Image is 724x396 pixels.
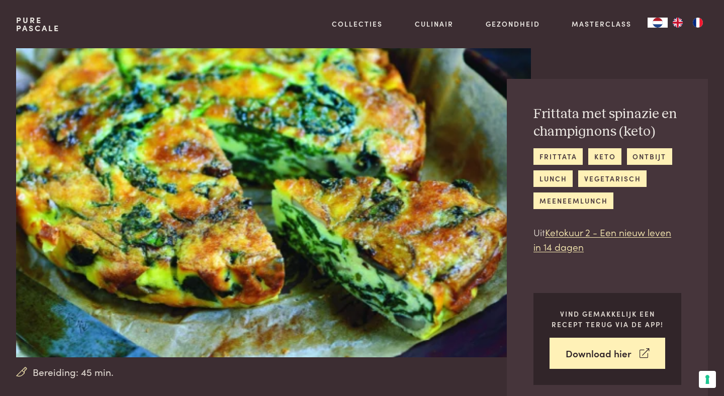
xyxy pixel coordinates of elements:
[533,225,681,254] p: Uit
[668,18,688,28] a: EN
[16,48,531,357] img: Frittata met spinazie en champignons (keto)
[550,309,665,329] p: Vind gemakkelijk een recept terug via de app!
[33,365,114,379] span: Bereiding: 45 min.
[16,16,60,32] a: PurePascale
[588,148,621,165] a: keto
[699,371,716,388] button: Uw voorkeuren voor toestemming voor trackingtechnologieën
[533,170,573,187] a: lunch
[627,148,672,165] a: ontbijt
[415,19,454,29] a: Culinair
[648,18,668,28] a: NL
[688,18,708,28] a: FR
[533,225,671,253] a: Ketokuur 2 - Een nieuw leven in 14 dagen
[550,338,665,369] a: Download hier
[648,18,708,28] aside: Language selected: Nederlands
[332,19,383,29] a: Collecties
[578,170,647,187] a: vegetarisch
[533,106,681,140] h2: Frittata met spinazie en champignons (keto)
[648,18,668,28] div: Language
[668,18,708,28] ul: Language list
[486,19,540,29] a: Gezondheid
[533,148,583,165] a: frittata
[572,19,631,29] a: Masterclass
[533,192,613,209] a: meeneemlunch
